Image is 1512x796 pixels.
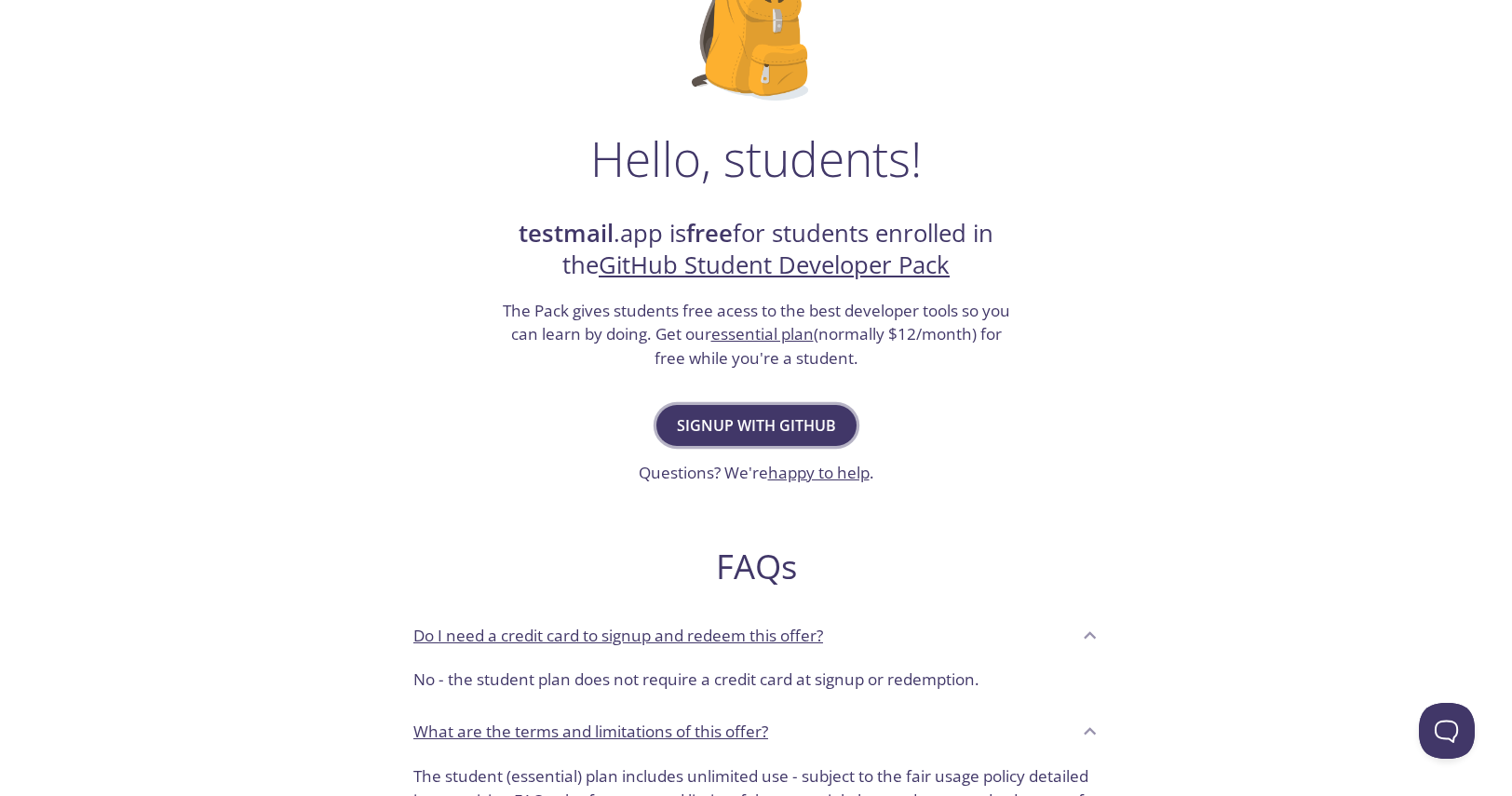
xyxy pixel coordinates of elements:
div: What are the terms and limitations of this offer? [398,707,1114,757]
span: Signup with GitHub [677,412,836,438]
div: Do I need a credit card to signup and redeem this offer? [398,660,1114,707]
h2: FAQs [398,546,1114,587]
h3: The Pack gives students free acess to the best developer tools so you can learn by doing. Get our... [500,299,1012,371]
strong: free [686,217,733,250]
h3: Questions? We're . [639,461,874,485]
a: happy to help [768,462,870,483]
p: No - the student plan does not require a credit card at signup or redemption. [413,668,1099,692]
button: Signup with GitHub [656,405,857,446]
a: essential plan [711,323,814,344]
a: GitHub Student Developer Pack [599,249,950,281]
strong: testmail [519,217,614,250]
div: Do I need a credit card to signup and redeem this offer? [398,610,1114,660]
iframe: Help Scout Beacon - Open [1419,703,1475,759]
p: What are the terms and limitations of this offer? [413,720,768,744]
p: Do I need a credit card to signup and redeem this offer? [413,624,823,648]
h2: .app is for students enrolled in the [500,218,1012,282]
h1: Hello, students! [590,130,922,186]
